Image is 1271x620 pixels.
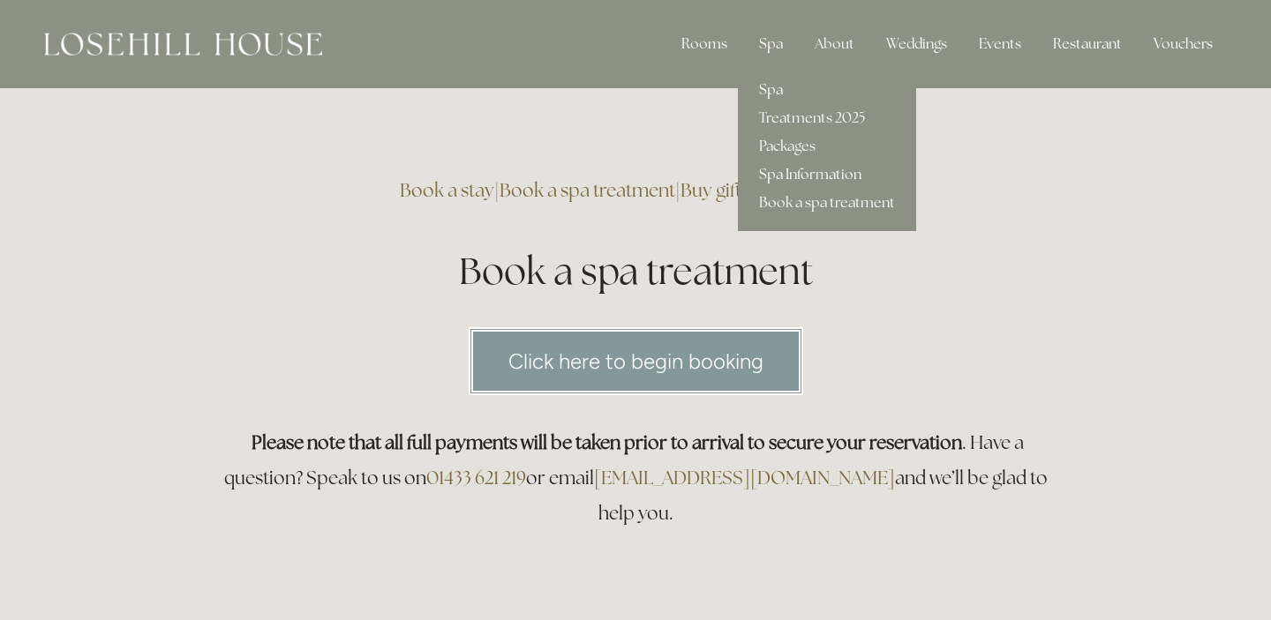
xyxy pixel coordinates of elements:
[738,189,916,217] a: Book a spa treatment
[872,26,961,62] div: Weddings
[400,178,494,202] a: Book a stay
[667,26,741,62] div: Rooms
[681,178,872,202] a: Buy gifts & experiences
[738,76,916,104] a: Spa
[594,466,895,489] a: [EMAIL_ADDRESS][DOMAIN_NAME]
[252,430,962,454] strong: Please note that all full payments will be taken prior to arrival to secure your reservation
[738,132,916,161] a: Packages
[469,327,803,395] a: Click here to begin booking
[738,104,916,132] a: Treatments 2025
[965,26,1035,62] div: Events
[500,178,675,202] a: Book a spa treatment
[214,425,1057,531] h3: . Have a question? Speak to us on or email and we’ll be glad to help you.
[1139,26,1227,62] a: Vouchers
[801,26,869,62] div: About
[214,173,1057,208] h3: | |
[44,33,322,56] img: Losehill House
[738,161,916,189] a: Spa Information
[214,245,1057,297] h1: Book a spa treatment
[1039,26,1136,62] div: Restaurant
[426,466,526,489] a: 01433 621 219
[745,26,797,62] div: Spa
